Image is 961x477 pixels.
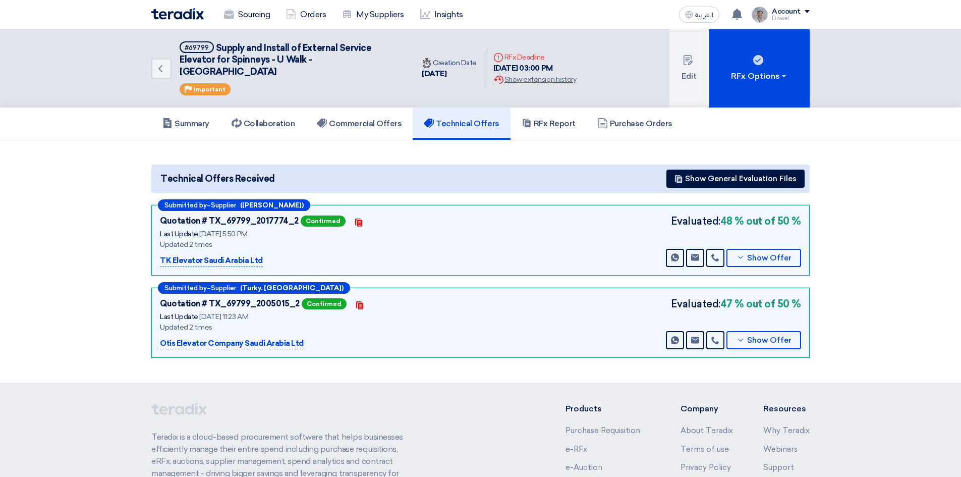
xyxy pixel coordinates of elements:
a: Purchase Orders [587,108,684,140]
li: Resources [763,403,810,415]
h5: Technical Offers [424,119,499,129]
a: e-RFx [566,445,587,454]
div: Dowel [772,16,810,21]
a: Support [763,463,794,472]
div: Updated 2 times [160,239,412,250]
button: Show Offer [726,249,801,267]
a: Orders [278,4,334,26]
a: Sourcing [216,4,278,26]
span: Show Offer [747,254,792,262]
a: Commercial Offers [306,108,413,140]
h5: Supply and Install of External Service Elevator for Spinneys - U Walk - Riyadh [180,41,402,78]
div: Quotation # TX_69799_2005015_2 [160,298,300,310]
span: Submitted by [164,202,207,208]
button: Show General Evaluation Files [666,170,805,188]
button: RFx Options [709,29,810,108]
div: Creation Date [422,58,477,68]
a: Technical Offers [413,108,510,140]
p: TK Elevator Saudi Arabia Ltd [160,255,263,267]
span: [DATE] 5:50 PM [199,230,247,238]
a: e-Auction [566,463,602,472]
img: IMG_1753965247717.jpg [752,7,768,23]
li: Company [681,403,733,415]
b: ([PERSON_NAME]) [240,202,304,208]
span: Confirmed [301,216,346,227]
a: Webinars [763,445,798,454]
a: Terms of use [681,445,729,454]
a: About Teradix [681,426,733,435]
img: Teradix logo [151,8,204,20]
div: [DATE] [422,68,477,80]
a: RFx Report [511,108,587,140]
div: Evaluated: [671,214,801,229]
div: Updated 2 times [160,322,412,333]
h5: Purchase Orders [598,119,672,129]
div: Evaluated: [671,296,801,311]
div: – [158,282,350,294]
div: [DATE] 03:00 PM [493,63,576,74]
span: [DATE] 11:23 AM [199,312,248,321]
h5: RFx Report [522,119,576,129]
div: #69799 [185,44,209,51]
b: (Turky. [GEOGRAPHIC_DATA]) [240,285,344,291]
div: RFx Deadline [493,52,576,63]
p: Otis Elevator Company Saudi Arabia Ltd [160,338,304,350]
a: Why Teradix [763,426,810,435]
a: Purchase Requisition [566,426,640,435]
span: Submitted by [164,285,207,291]
li: Products [566,403,651,415]
b: 48 % out of 50 % [720,214,801,229]
a: Collaboration [220,108,306,140]
span: Last Update [160,312,198,321]
span: العربية [695,12,713,19]
a: My Suppliers [334,4,412,26]
div: RFx Options [731,70,788,82]
span: Last Update [160,230,198,238]
div: – [158,199,310,211]
span: Show Offer [747,337,792,344]
h5: Collaboration [232,119,295,129]
div: Quotation # TX_69799_2017774_2 [160,215,299,227]
div: Show extension history [493,74,576,85]
h5: Commercial Offers [317,119,402,129]
button: العربية [679,7,719,23]
a: Summary [151,108,220,140]
span: Supply and Install of External Service Elevator for Spinneys - U Walk - [GEOGRAPHIC_DATA] [180,42,371,77]
button: Edit [669,29,709,108]
span: Supplier [211,285,236,291]
span: Confirmed [302,298,347,309]
span: Important [193,86,225,93]
div: Account [772,8,801,16]
a: Insights [412,4,471,26]
span: Supplier [211,202,236,208]
span: Technical Offers Received [160,172,275,186]
a: Privacy Policy [681,463,731,472]
button: Show Offer [726,331,801,349]
b: 47 % out of 50 % [720,296,801,311]
h5: Summary [162,119,209,129]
